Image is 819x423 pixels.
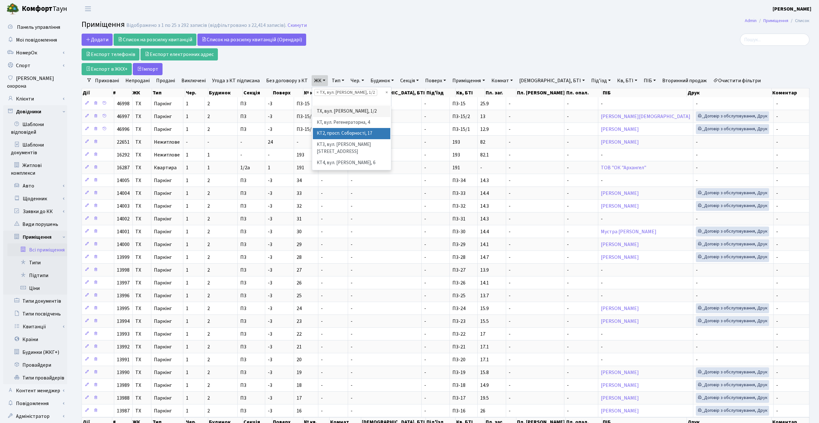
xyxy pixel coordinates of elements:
a: Будинки (ЖКГ+) [3,346,67,359]
span: - [509,228,511,235]
span: 14.4 [480,228,489,235]
a: Заявки до КК [7,205,67,218]
span: 193 [452,139,460,146]
a: [PERSON_NAME] охорона [3,72,67,92]
span: ТХ [135,114,148,119]
span: 2 [207,190,210,197]
th: Дії [82,88,112,97]
span: - [509,203,511,210]
span: - [509,139,511,146]
span: - [567,190,569,197]
span: 13 [480,113,485,120]
span: 2 [207,113,210,120]
span: П3-31 [452,215,465,222]
a: [PERSON_NAME] [601,139,639,146]
a: Приміщення [450,75,487,86]
th: Будинок [208,88,243,97]
a: Вторинний продаж [660,75,709,86]
a: [PERSON_NAME] [601,318,639,325]
a: _Договір з обслуговування, Друк [696,406,769,416]
span: - [776,177,778,184]
li: КТ5, вул. [PERSON_NAME][STREET_ADDRESS] [313,168,390,187]
span: 14.3 [480,215,489,222]
a: _Договір з обслуговування, Друк [696,252,769,262]
span: -3 [268,228,272,235]
a: ТОВ "ОК "Архангел" [601,164,646,171]
a: Довідники [3,105,67,118]
th: ЖК [132,88,152,97]
a: Непродані [123,75,152,86]
th: Під'їзд [426,88,456,97]
li: ТХ, вул. [PERSON_NAME], 1/2 [313,106,390,117]
span: Приміщення [82,19,125,30]
span: × [316,89,319,96]
a: Країни [3,333,67,346]
li: КТ3, вул. [PERSON_NAME][STREET_ADDRESS] [313,139,390,157]
span: - [424,113,426,120]
span: - [509,177,511,184]
span: 1 [186,228,188,235]
a: Повідомлення [3,397,67,410]
span: - [776,190,778,197]
a: Поверх [423,75,449,86]
a: Скинути [288,22,307,28]
th: Тип [152,88,185,97]
span: ТХ [135,178,148,183]
li: Список [788,17,809,24]
span: -3 [268,113,272,120]
span: - [776,126,778,133]
span: П3 [240,190,246,197]
span: ТХ [135,216,148,221]
span: - [567,126,569,133]
a: [PERSON_NAME] [601,407,639,414]
span: П3-15/1 [452,126,470,133]
span: 46998 [117,100,130,107]
a: Продані [154,75,178,86]
a: _Договір з обслуговування, Друк [696,201,769,211]
span: -3 [268,126,272,133]
span: 14003 [117,203,130,210]
span: - [696,139,698,146]
a: Приміщення [763,17,788,24]
a: Типи [7,256,67,269]
span: ТХ [135,191,148,196]
a: Житлові комплекси [3,159,67,180]
a: [PERSON_NAME] [601,305,639,312]
a: Квитанції [7,320,67,333]
span: - [424,177,426,184]
span: 14002 [117,215,130,222]
span: 16292 [117,151,130,158]
span: - [776,151,778,158]
th: Пл. [PERSON_NAME] [516,88,566,97]
th: ПІБ [602,88,687,97]
a: [PERSON_NAME] [601,241,639,248]
span: 1 [207,164,210,171]
span: - [509,113,511,120]
th: Друк [687,88,771,97]
span: ТХ [135,127,148,132]
a: [PERSON_NAME] [773,5,811,13]
a: Всі приміщення [7,243,67,256]
span: ТХ [135,165,148,170]
span: 14.3 [480,177,489,184]
span: 1 [186,113,188,120]
a: Кв, БТІ [615,75,640,86]
span: Паркінг [154,191,180,196]
a: Типи посвідчень [3,307,67,320]
a: Адміністратор [3,410,67,423]
span: - [776,228,778,235]
a: Мої повідомлення [3,34,67,46]
span: -3 [268,215,272,222]
a: Угода з КТ підписана [210,75,262,86]
a: [PERSON_NAME][DEMOGRAPHIC_DATA] [601,113,690,120]
span: 14.4 [480,190,489,197]
span: - [240,151,242,158]
a: Очистити фільтри [711,75,763,86]
span: - [351,215,353,222]
span: 1 [186,100,188,107]
span: 191 [297,164,304,171]
span: 2 [207,177,210,184]
span: Нежитлове [154,140,180,145]
span: - [240,139,242,146]
a: Без договору з КТ [264,75,310,86]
